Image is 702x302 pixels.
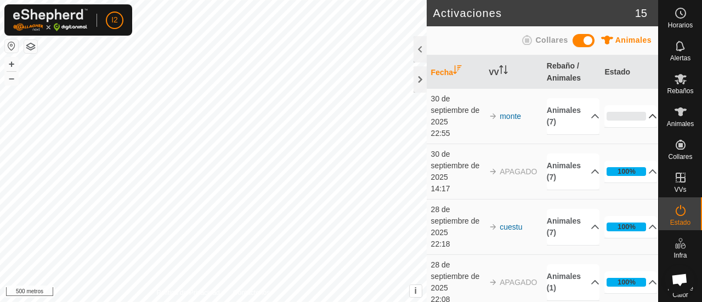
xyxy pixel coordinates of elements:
a: monte [500,112,521,121]
button: – [5,72,18,85]
font: Animales [615,36,652,44]
a: cuestu [500,223,522,231]
font: Alertas [670,54,690,62]
font: VV [489,68,499,77]
font: 28 de septiembre de 2025 [431,260,480,292]
div: 100% [607,167,646,176]
font: Animales [667,120,694,128]
p-sorticon: Activar para ordenar [499,67,508,76]
font: VVs [674,186,686,193]
font: i [414,286,416,295]
font: Estado [604,67,630,76]
p-accordion-header: Animales (7) [547,98,599,134]
font: + [9,58,15,70]
font: I2 [111,15,118,24]
font: APAGADO [500,167,537,176]
div: 100% [607,223,646,231]
p-accordion-header: 0% [604,105,657,127]
button: Restablecer Mapa [5,39,18,53]
font: Infra [673,252,687,259]
font: 100% [618,278,636,286]
font: APAGADO [500,278,537,287]
font: Mapa de Calor [667,284,693,299]
font: Rebaño / Animales [547,61,581,82]
font: Estado [670,219,690,226]
p-accordion-header: 100% [604,216,657,238]
font: 30 de septiembre de 2025 [431,94,480,126]
div: 100% [607,278,646,287]
a: Política de Privacidad [156,288,219,298]
font: 28 de septiembre de 2025 [431,205,480,237]
p-accordion-header: Animales (1) [547,264,599,300]
font: 22:18 [431,240,450,248]
font: 15 [635,7,647,19]
div: Chat abierto [665,265,694,294]
font: Collares [668,153,692,161]
img: Logotipo de Gallagher [13,9,88,31]
img: flecha [489,278,497,287]
p-accordion-header: Animales (7) [547,209,599,245]
p-accordion-header: Animales (7) [547,153,599,190]
p-accordion-header: 100% [604,271,657,293]
font: 22:55 [431,129,450,138]
font: 100% [618,223,636,231]
img: flecha [489,167,497,176]
button: Capas del Mapa [24,40,37,53]
font: Collares [535,36,568,44]
font: Fecha [431,68,453,77]
font: 14:17 [431,184,450,193]
font: Animales (7) [547,106,581,126]
font: – [9,72,14,84]
a: Contáctenos [233,288,270,298]
font: 100% [618,167,636,175]
font: Horarios [668,21,693,29]
font: 30 de septiembre de 2025 [431,150,480,181]
button: i [410,285,422,297]
font: Animales (1) [547,272,581,292]
font: Contáctenos [233,289,270,297]
font: Activaciones [433,7,502,19]
img: flecha [489,223,497,231]
font: Animales (7) [547,216,581,237]
font: Animales (7) [547,161,581,181]
p-sorticon: Activar para ordenar [453,67,462,76]
button: + [5,58,18,71]
div: 0% [607,112,646,121]
font: Rebaños [667,87,693,95]
img: flecha [489,112,497,121]
p-accordion-header: 100% [604,161,657,183]
font: Política de Privacidad [156,289,219,297]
